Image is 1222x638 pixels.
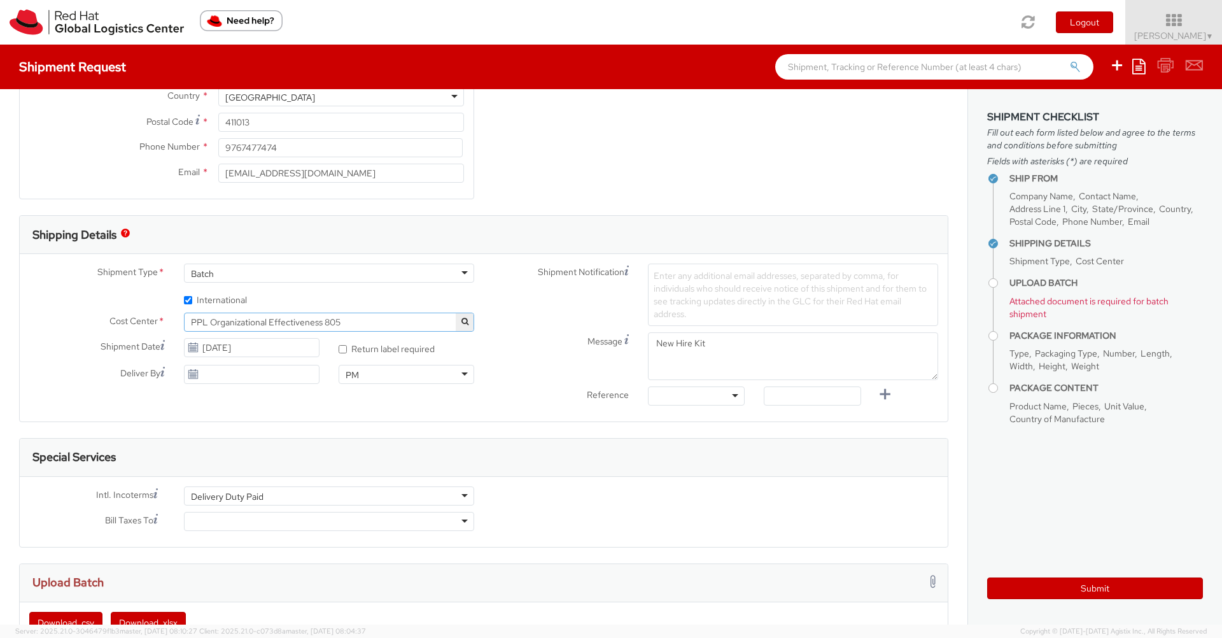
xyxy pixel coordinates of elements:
span: Client: 2025.21.0-c073d8a [199,627,366,635]
span: ▼ [1206,31,1214,41]
input: International [184,296,192,304]
span: Postal Code [1009,216,1057,227]
span: Length [1141,348,1170,359]
input: Return label required [339,345,347,353]
button: Need help? [200,10,283,31]
span: Fill out each form listed below and agree to the terms and conditions before submitting [987,126,1203,152]
span: Shipment Type [1009,255,1070,267]
h4: Upload Batch [1009,278,1203,288]
span: Enter any additional email addresses, separated by comma, for individuals who should receive noti... [654,270,927,320]
span: Contact Name [1079,190,1136,202]
h3: Shipment Checklist [987,111,1203,123]
span: Type [1009,348,1029,359]
label: International [184,292,249,306]
span: Unit Value [1104,401,1144,412]
button: Logout [1056,11,1113,33]
div: Delivery Duty Paid [191,490,263,503]
span: Shipment Notification [538,266,624,279]
h4: Shipping Details [1009,239,1203,248]
span: Country of Manufacture [1009,413,1105,425]
span: Email [1128,216,1149,227]
span: master, [DATE] 08:04:37 [286,627,366,635]
span: State/Province [1092,203,1153,215]
span: Pieces [1072,401,1099,412]
span: Deliver By [120,367,160,380]
span: master, [DATE] 08:10:27 [120,627,197,635]
span: Cost Center [109,315,158,329]
span: PPL Organizational Effectiveness 805 [191,316,467,328]
span: Bill Taxes To [105,514,153,528]
span: Weight [1071,360,1099,372]
span: [PERSON_NAME] [1134,30,1214,41]
div: [GEOGRAPHIC_DATA] [225,91,315,104]
span: Fields with asterisks (*) are required [987,155,1203,167]
span: Attached document is required for batch shipment [1009,295,1169,320]
span: Phone Number [1062,216,1122,227]
span: Shipment Date [101,340,160,353]
span: Shipment Type [97,266,158,280]
span: Intl. Incoterms [96,488,153,503]
h4: Package Information [1009,331,1203,341]
h4: Shipment Request [19,60,126,74]
input: Shipment, Tracking or Reference Number (at least 4 chars) [775,54,1093,80]
span: Message [587,336,622,347]
h3: Shipping Details [32,229,116,241]
span: PPL Organizational Effectiveness 805 [184,313,474,332]
h3: Upload Batch [32,576,104,589]
button: Submit [987,578,1203,599]
span: Postal Code [146,116,193,127]
div: Batch [191,267,214,280]
span: Phone Number [139,141,200,152]
h3: Special Services [32,451,116,464]
span: Height [1039,360,1065,372]
h4: Ship From [1009,174,1203,183]
img: rh-logistics-00dfa346123c4ec078e1.svg [10,10,184,35]
span: City [1071,203,1086,215]
span: Width [1009,360,1033,372]
span: Country [167,90,200,101]
span: Product Name [1009,401,1067,412]
span: Email [178,166,200,178]
div: PM [346,369,359,381]
span: Packaging Type [1035,348,1097,359]
span: Number [1103,348,1135,359]
label: Return label required [339,341,437,355]
button: Download .csv [29,612,102,634]
span: Country [1159,203,1191,215]
span: Copyright © [DATE]-[DATE] Agistix Inc., All Rights Reserved [1020,627,1207,637]
span: Server: 2025.21.0-3046479f1b3 [15,627,197,635]
span: Address Line 1 [1009,203,1065,215]
button: Download .xlsx [111,612,186,634]
span: Company Name [1009,190,1073,202]
h4: Package Content [1009,383,1203,393]
span: Reference [587,389,629,401]
span: Cost Center [1076,255,1124,267]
